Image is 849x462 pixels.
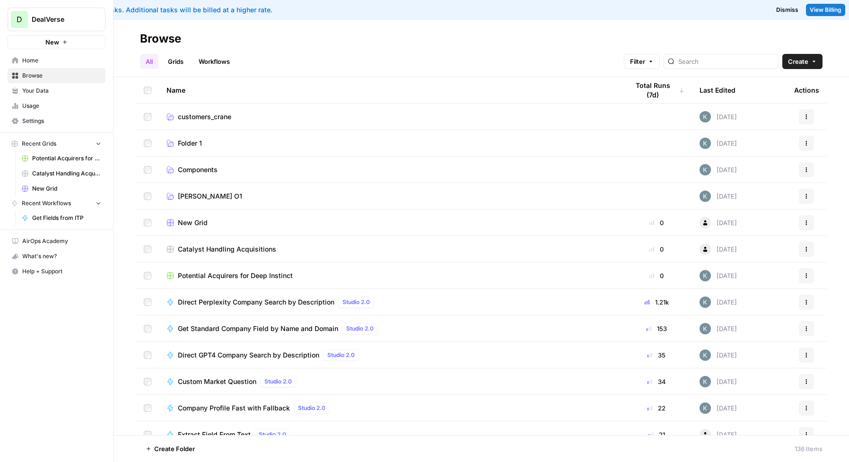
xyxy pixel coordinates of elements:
[700,217,737,228] div: [DATE]
[806,4,845,16] a: View Billing
[8,113,105,129] a: Settings
[18,151,105,166] a: Potential Acquirers for Deep Instinct
[178,139,202,148] span: Folder 1
[700,349,711,361] img: vfogp4eyxztbfdc8lolhmznz68f4
[166,112,613,122] a: customers_crane
[772,4,802,16] button: Dismiss
[166,296,613,308] a: Direct Perplexity Company Search by DescriptionStudio 2.0
[166,376,613,387] a: Custom Market QuestionStudio 2.0
[45,37,59,47] span: New
[162,54,189,69] a: Grids
[8,137,105,151] button: Recent Grids
[178,297,334,307] span: Direct Perplexity Company Search by Description
[22,102,101,110] span: Usage
[166,192,613,201] a: [PERSON_NAME] O1
[32,15,89,24] span: DealVerse
[18,166,105,181] a: Catalyst Handling Acquisitions
[629,218,684,227] div: 0
[776,6,798,14] span: Dismiss
[700,376,737,387] div: [DATE]
[8,68,105,83] a: Browse
[259,430,286,439] span: Studio 2.0
[8,234,105,249] a: AirOps Academy
[264,377,292,386] span: Studio 2.0
[8,5,521,15] div: You've used your included tasks. Additional tasks will be billed at a higher rate.
[140,54,158,69] a: All
[700,296,737,308] div: [DATE]
[700,191,711,202] img: vfogp4eyxztbfdc8lolhmznz68f4
[166,271,613,280] a: Potential Acquirers for Deep Instinct
[32,169,101,178] span: Catalyst Handling Acquisitions
[8,249,105,264] button: What's new?
[178,112,231,122] span: customers_crane
[788,57,808,66] span: Create
[629,271,684,280] div: 0
[18,210,105,226] a: Get Fields from ITP
[700,402,711,414] img: vfogp4eyxztbfdc8lolhmznz68f4
[8,8,105,31] button: Workspace: DealVerse
[8,249,105,263] div: What's new?
[32,154,101,163] span: Potential Acquirers for Deep Instinct
[178,430,251,439] span: Extract Field From Text
[782,54,823,69] button: Create
[32,184,101,193] span: New Grid
[700,349,737,361] div: [DATE]
[178,350,319,360] span: Direct GPT4 Company Search by Description
[178,324,338,333] span: Get Standard Company Field by Name and Domain
[166,165,613,174] a: Components
[18,181,105,196] a: New Grid
[629,377,684,386] div: 34
[22,139,56,148] span: Recent Grids
[346,324,374,333] span: Studio 2.0
[700,164,711,175] img: vfogp4eyxztbfdc8lolhmznz68f4
[178,192,242,201] span: [PERSON_NAME] O1
[327,351,355,359] span: Studio 2.0
[298,404,325,412] span: Studio 2.0
[154,444,195,453] span: Create Folder
[810,6,841,14] span: View Billing
[22,199,71,208] span: Recent Workflows
[140,441,201,456] button: Create Folder
[166,429,613,440] a: Extract Field From TextStudio 2.0
[629,324,684,333] div: 153
[700,429,737,440] div: [DATE]
[700,164,737,175] div: [DATE]
[700,402,737,414] div: [DATE]
[794,77,819,103] div: Actions
[629,350,684,360] div: 35
[8,98,105,113] a: Usage
[700,111,737,122] div: [DATE]
[700,270,711,281] img: vfogp4eyxztbfdc8lolhmznz68f4
[629,297,684,307] div: 1.21k
[700,270,737,281] div: [DATE]
[178,377,256,386] span: Custom Market Question
[700,138,711,149] img: vfogp4eyxztbfdc8lolhmznz68f4
[700,376,711,387] img: vfogp4eyxztbfdc8lolhmznz68f4
[8,264,105,279] button: Help + Support
[700,296,711,308] img: vfogp4eyxztbfdc8lolhmznz68f4
[193,54,236,69] a: Workflows
[166,349,613,361] a: Direct GPT4 Company Search by DescriptionStudio 2.0
[8,53,105,68] a: Home
[166,323,613,334] a: Get Standard Company Field by Name and DomainStudio 2.0
[629,403,684,413] div: 22
[17,14,22,25] span: D
[8,83,105,98] a: Your Data
[166,244,613,254] a: Catalyst Handling Acquisitions
[700,323,711,334] img: vfogp4eyxztbfdc8lolhmznz68f4
[8,196,105,210] button: Recent Workflows
[22,267,101,276] span: Help + Support
[178,244,276,254] span: Catalyst Handling Acquisitions
[178,271,293,280] span: Potential Acquirers for Deep Instinct
[795,444,823,453] div: 136 Items
[630,57,645,66] span: Filter
[700,244,737,255] div: [DATE]
[629,430,684,439] div: 21
[22,71,101,80] span: Browse
[166,402,613,414] a: Company Profile Fast with FallbackStudio 2.0
[700,77,735,103] div: Last Edited
[140,31,181,46] div: Browse
[22,56,101,65] span: Home
[166,77,613,103] div: Name
[166,218,613,227] a: New Grid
